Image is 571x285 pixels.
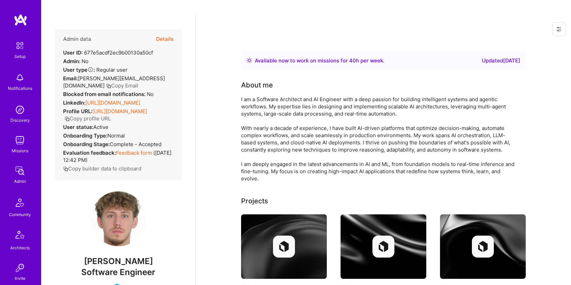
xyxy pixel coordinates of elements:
[63,91,147,97] strong: Blocked from email notifications:
[255,57,384,65] div: Available now to work on missions for h per week .
[106,82,138,89] button: Copy Email
[12,194,28,211] img: Community
[63,58,80,64] strong: Admin:
[13,103,27,117] img: discovery
[63,49,153,56] div: 677e5acdf2ec9b00130a50cf
[13,38,27,53] img: setup
[64,115,111,122] button: Copy profile URL
[63,166,68,171] i: icon Copy
[14,53,26,60] div: Setup
[63,75,78,82] strong: Email:
[106,83,111,88] i: icon Copy
[63,132,107,139] strong: Onboarding Type:
[93,124,108,130] span: Active
[482,57,520,65] div: Updated [DATE]
[472,236,494,258] img: Company logo
[87,67,94,73] i: Help
[63,67,95,73] strong: User type :
[13,133,27,147] img: teamwork
[110,141,162,147] span: Complete - Accepted
[156,29,174,49] button: Details
[63,124,93,130] strong: User status:
[13,261,27,275] img: Invite
[13,164,27,178] img: admin teamwork
[241,96,515,182] div: I am a Software Architect and AI Engineer with a deep passion for building intelligent systems an...
[63,141,110,147] strong: Onboarding Stage:
[9,211,31,218] div: Community
[91,191,146,246] img: User Avatar
[273,236,295,258] img: Company logo
[63,75,165,89] span: [PERSON_NAME][EMAIL_ADDRESS][DOMAIN_NAME]
[63,91,154,98] div: No
[116,150,152,156] a: Feedback form
[15,275,25,282] div: Invite
[13,71,27,85] img: bell
[14,14,27,26] img: logo
[63,49,83,56] strong: User ID:
[63,66,128,73] div: Regular user
[63,36,91,42] h4: Admin data
[63,58,88,65] div: No
[81,267,155,277] span: Software Engineer
[10,244,30,251] div: Architects
[241,196,268,206] div: Projects
[92,108,147,115] a: [URL][DOMAIN_NAME]
[64,116,70,121] i: icon Copy
[14,178,26,185] div: Admin
[8,85,32,92] div: Notifications
[55,256,182,266] span: [PERSON_NAME]
[241,80,273,90] div: About me
[440,214,526,279] img: cover
[10,117,30,124] div: Discovery
[85,99,140,106] a: [URL][DOMAIN_NAME]
[63,99,85,106] strong: LinkedIn:
[12,147,28,154] div: Missions
[349,57,356,64] span: 40
[12,228,28,244] img: Architects
[247,58,252,63] img: Availability
[107,132,125,139] span: normal
[63,108,92,115] strong: Profile URL:
[241,214,327,279] img: cover
[341,214,426,279] img: cover
[372,236,394,258] img: Company logo
[63,165,141,172] button: Copy builder data to clipboard
[63,150,116,156] strong: Evaluation feedback:
[63,149,174,164] div: ( [DATE] 12:42 PM )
